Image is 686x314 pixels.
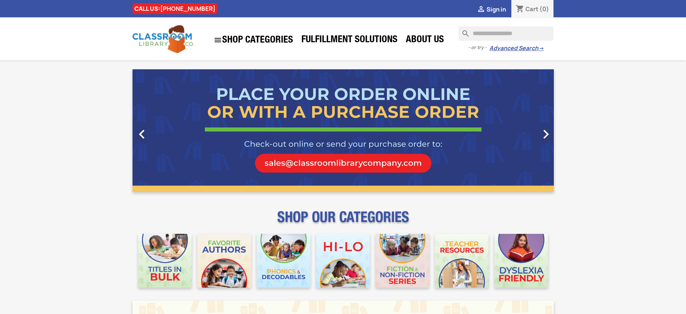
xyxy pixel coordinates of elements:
ul: Carousel container [133,69,554,192]
span: (0) [539,5,549,13]
span: → [538,45,544,52]
i: search [458,26,467,35]
span: - or try - [468,44,489,51]
img: Classroom Library Company [133,25,194,53]
img: CLC_Dyslexia_Mobile.jpg [494,234,548,288]
img: CLC_Bulk_Mobile.jpg [138,234,192,288]
a: Advanced Search→ [489,45,544,52]
a: About Us [402,33,448,48]
span: Cart [525,5,538,13]
a: Next [490,69,554,192]
img: CLC_Fiction_Nonfiction_Mobile.jpg [376,234,429,288]
i:  [133,125,151,143]
img: CLC_Phonics_And_Decodables_Mobile.jpg [257,234,310,288]
a: SHOP CATEGORIES [210,32,297,48]
img: CLC_HiLo_Mobile.jpg [316,234,370,288]
div: CALL US: [133,3,217,14]
img: CLC_Favorite_Authors_Mobile.jpg [197,234,251,288]
input: Search [458,26,553,41]
img: CLC_Teacher_Resources_Mobile.jpg [435,234,489,288]
a: Previous [133,69,196,192]
i:  [214,36,222,44]
a:  Sign in [477,5,506,13]
i:  [537,125,555,143]
i:  [477,5,485,14]
p: SHOP OUR CATEGORIES [133,215,554,228]
a: Fulfillment Solutions [298,33,401,48]
a: [PHONE_NUMBER] [160,5,215,13]
span: Sign in [487,5,506,13]
i: shopping_cart [516,5,524,14]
